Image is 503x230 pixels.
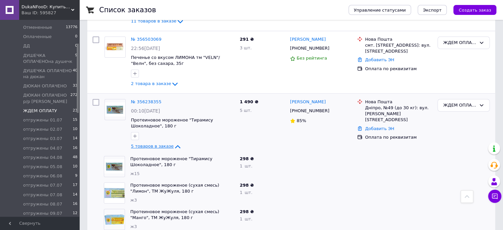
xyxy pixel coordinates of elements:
[75,173,77,179] span: 9
[23,53,75,65] span: ДУШЕЧКА ОПЛАЧЕНОна душечк
[73,210,77,216] span: 12
[73,108,77,114] span: 23
[459,8,491,13] span: Создать заказ
[130,156,212,167] a: Протеиновое мороженое "Тирамису Шоколадное", 180 г
[104,183,125,203] img: Фото товару
[488,190,501,203] button: Чат с покупателем
[23,126,62,132] span: отгружены 02.07
[130,183,219,194] a: Протеиновое мороженое (сухая смесь) "Лимон", ТМ ЖуЖуля, 180 г
[240,163,252,168] span: 1 шт.
[240,183,254,188] span: 298 ₴
[23,24,52,30] span: Отмененные
[105,99,126,120] a: Фото товару
[23,136,62,142] span: отгружены 03.07
[290,36,326,43] a: [PERSON_NAME]
[73,164,77,170] span: 10
[131,108,160,114] span: 00:10[DATE]
[23,92,70,104] span: ДЮКАН ОПЛАЧЕНО р/р [PERSON_NAME]
[73,192,77,198] span: 14
[365,36,432,42] div: Нова Пошта
[73,145,77,151] span: 16
[131,81,179,86] a: 2 товара в заказе
[75,53,77,65] span: 9
[447,7,496,12] a: Создать заказ
[23,34,52,40] span: Оплаченные
[23,155,62,161] span: отгружены 04.08
[240,45,252,50] span: 3 шт.
[99,6,156,14] h1: Список заказов
[23,164,62,170] span: отгружены 05.08
[290,99,326,105] a: [PERSON_NAME]
[240,156,254,161] span: 298 ₴
[131,81,171,86] span: 2 товара в заказе
[365,105,432,123] div: Дніпро, №49 (до 30 кг): вул. [PERSON_NAME][STREET_ADDRESS]
[75,34,77,40] span: 0
[21,4,71,10] span: DukaNFooD: Купить Низкокалорийные продукты, диабетического, спортивного Питания. Диета Дюкана.
[365,42,432,54] div: смт. [STREET_ADDRESS]: вул. [STREET_ADDRESS]
[104,159,125,173] img: Фото товару
[290,108,329,113] span: [PHONE_NUMBER]
[131,117,213,129] a: Протеиновое мороженое "Тирамису Шоколадное", 180 г
[73,126,77,132] span: 10
[365,99,432,105] div: Нова Пошта
[131,46,160,51] span: 22:56[DATE]
[23,68,73,80] span: ДУШЕЧКА ОПЛАЧЕНО на дюкан
[73,182,77,188] span: 17
[104,214,125,225] img: Фото товару
[105,36,126,58] a: Фото товару
[453,5,496,15] button: Создать заказ
[23,173,62,179] span: отгружены 06.08
[23,192,62,198] span: отгружены 07.08
[365,57,394,62] a: Добавить ЭН
[70,92,77,104] span: 272
[354,8,406,13] span: Управление статусами
[443,39,476,46] div: ЖДЕМ ОПЛАТУ
[66,24,77,30] span: 13776
[365,126,394,131] a: Добавить ЭН
[240,216,252,221] span: 1 шт.
[23,182,62,188] span: отгружены 07.07
[23,145,62,151] span: отгружены 04.07
[131,19,184,23] a: 11 товаров в заказе
[297,56,327,61] span: Без рейтинга
[21,10,79,16] div: Ваш ID: 595827
[240,108,252,113] span: 5 шт.
[23,43,30,49] span: ДД
[423,8,441,13] span: Экспорт
[131,19,176,24] span: 11 товаров в заказе
[240,190,252,195] span: 1 шт.
[23,210,62,216] span: отгружены 09.07
[23,201,62,207] span: отгружены 08.07
[73,68,77,80] span: 40
[73,201,77,207] span: 16
[443,102,476,109] div: ЖДЕМ ОПЛАТУ
[240,209,254,214] span: 298 ₴
[105,42,125,51] img: Фото товару
[130,171,140,176] span: ж15
[418,5,447,15] button: Экспорт
[23,83,67,89] span: ДЮКАН ОПЛАЧЕНО
[75,43,77,49] span: 0
[130,224,137,229] span: ж3
[130,209,219,220] a: Протеиновое мороженое (сухая смесь) "Манго", ТМ ЖуЖуля, 180 г
[240,99,258,104] span: 1 490 ₴
[297,118,306,123] span: 85%
[365,134,432,140] div: Оплата по реквизитам
[73,117,77,123] span: 15
[105,102,125,116] img: Фото товару
[131,55,220,66] a: Печенье со вкусом ЛИМОНА тм "VELN"/ "Велн", без сахара, 35г
[131,144,182,149] a: 5 товаров в заказе
[131,144,174,149] span: 5 товаров в заказе
[131,99,161,104] a: № 356238355
[23,108,57,114] span: ЖДЕМ ОПЛАТУ
[349,5,411,15] button: Управление статусами
[23,117,62,123] span: отгружены 01.07
[131,37,161,42] a: № 356503069
[130,198,137,203] span: ж3
[365,66,432,72] div: Оплата по реквизитам
[240,37,254,42] span: 291 ₴
[290,46,329,51] span: [PHONE_NUMBER]
[73,83,77,89] span: 33
[73,136,77,142] span: 14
